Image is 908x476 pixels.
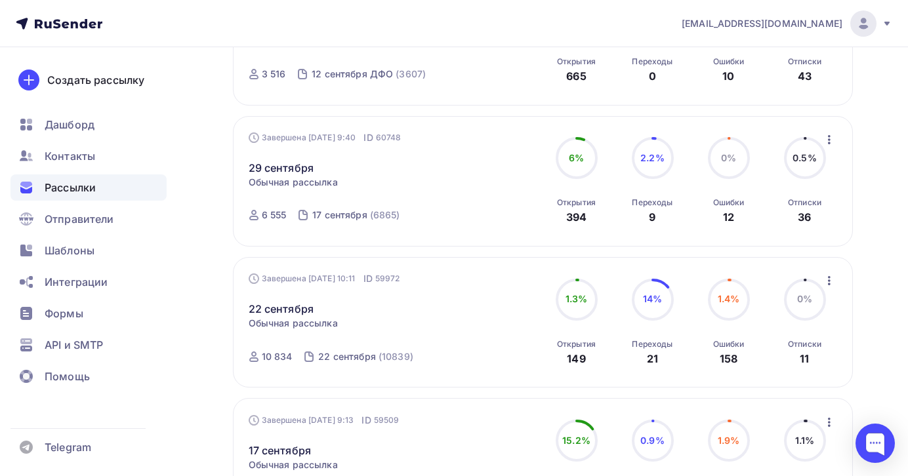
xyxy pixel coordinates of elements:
[567,351,585,367] div: 149
[557,339,596,349] div: Открытия
[682,17,842,30] span: [EMAIL_ADDRESS][DOMAIN_NAME]
[249,414,400,427] div: Завершена [DATE] 9:13
[788,197,821,208] div: Отписки
[557,197,596,208] div: Открытия
[718,435,740,446] span: 1.9%
[640,152,665,163] span: 2.2%
[370,208,400,222] div: (6865)
[566,209,587,225] div: 394
[722,68,734,84] div: 10
[45,117,94,132] span: Дашборд
[262,208,287,222] div: 6 555
[10,143,167,169] a: Контакты
[632,56,672,67] div: Переходы
[10,111,167,138] a: Дашборд
[379,350,413,363] div: (10839)
[798,68,812,84] div: 43
[10,237,167,264] a: Шаблоны
[374,414,400,427] span: 59509
[795,435,815,446] span: 1.1%
[396,68,426,81] div: (3607)
[721,152,736,163] span: 0%
[647,351,658,367] div: 21
[318,350,376,363] div: 22 сентября
[312,68,393,81] div: 12 сентября ДФО
[562,435,590,446] span: 15.2%
[249,317,338,330] span: Обычная рассылка
[310,64,427,85] a: 12 сентября ДФО (3607)
[249,458,338,471] span: Обычная рассылка
[713,56,745,67] div: Ошибки
[569,152,584,163] span: 6%
[249,160,314,176] a: 29 сентября
[643,293,662,304] span: 14%
[45,337,103,353] span: API и SMTP
[10,206,167,232] a: Отправители
[10,174,167,201] a: Рассылки
[249,443,312,458] a: 17 сентября
[566,293,588,304] span: 1.3%
[632,197,672,208] div: Переходы
[375,272,400,285] span: 59972
[311,205,401,226] a: 17 сентября (6865)
[376,131,402,144] span: 60748
[632,339,672,349] div: Переходы
[557,56,596,67] div: Открытия
[723,209,734,225] div: 12
[45,180,96,195] span: Рассылки
[10,300,167,327] a: Формы
[45,274,108,290] span: Интеграции
[566,68,586,84] div: 665
[47,72,144,88] div: Создать рассылку
[262,68,286,81] div: 3 516
[788,339,821,349] div: Отписки
[640,435,665,446] span: 0.9%
[797,293,812,304] span: 0%
[788,56,821,67] div: Отписки
[363,131,373,144] span: ID
[317,346,415,367] a: 22 сентября (10839)
[649,209,655,225] div: 9
[249,176,338,189] span: Обычная рассылка
[798,209,811,225] div: 36
[713,197,745,208] div: Ошибки
[45,243,94,258] span: Шаблоны
[793,152,817,163] span: 0.5%
[45,148,95,164] span: Контакты
[45,306,83,321] span: Формы
[45,439,91,455] span: Telegram
[45,211,114,227] span: Отправители
[249,272,400,285] div: Завершена [DATE] 10:11
[249,131,402,144] div: Завершена [DATE] 9:40
[361,414,371,427] span: ID
[713,339,745,349] div: Ошибки
[718,293,740,304] span: 1.4%
[720,351,737,367] div: 158
[45,368,90,384] span: Помощь
[800,351,809,367] div: 11
[312,208,367,222] div: 17 сентября
[363,272,373,285] span: ID
[249,301,314,317] a: 22 сентября
[649,68,656,84] div: 0
[262,350,293,363] div: 10 834
[682,10,892,37] a: [EMAIL_ADDRESS][DOMAIN_NAME]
